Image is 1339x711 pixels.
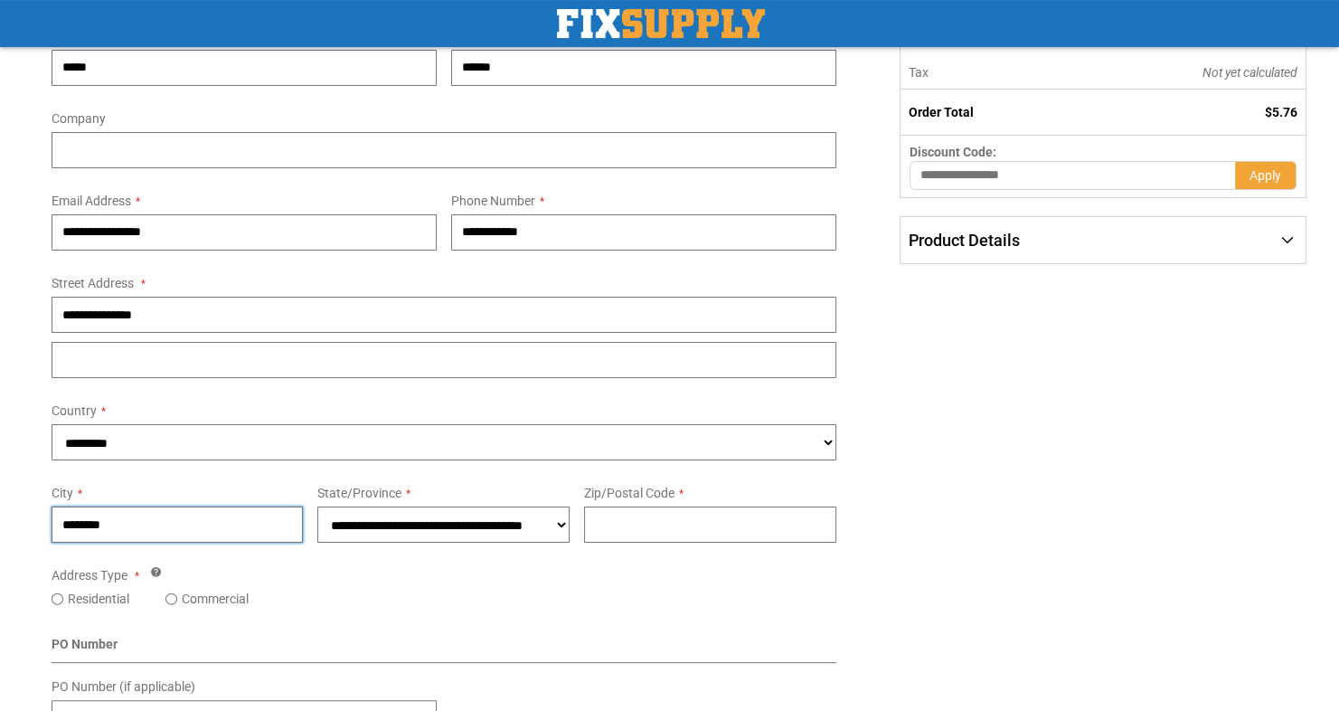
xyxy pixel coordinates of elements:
[909,105,974,119] strong: Order Total
[909,231,1020,250] span: Product Details
[52,276,134,290] span: Street Address
[52,403,97,418] span: Country
[52,194,131,208] span: Email Address
[901,56,1080,90] th: Tax
[1249,168,1281,183] span: Apply
[68,590,129,608] label: Residential
[52,568,127,583] span: Address Type
[52,486,73,500] span: City
[1265,105,1297,119] span: $5.76
[317,486,401,500] span: State/Province
[182,590,249,608] label: Commercial
[584,486,674,500] span: Zip/Postal Code
[52,635,837,663] div: PO Number
[557,9,765,38] a: store logo
[910,145,996,159] span: Discount Code:
[1202,65,1297,80] span: Not yet calculated
[557,9,765,38] img: Fix Industrial Supply
[52,679,195,694] span: PO Number (if applicable)
[451,194,535,208] span: Phone Number
[1235,161,1297,190] button: Apply
[52,111,106,126] span: Company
